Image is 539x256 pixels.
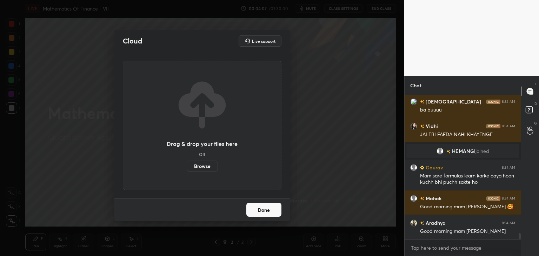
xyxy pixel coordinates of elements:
[420,166,424,170] img: Learner_Badge_beginner_1_8b307cf2a0.svg
[475,148,489,154] span: joined
[446,150,451,154] img: no-rating-badge.077c3623.svg
[437,148,444,155] img: default.png
[424,122,438,130] h6: Vidhi
[405,95,521,240] div: grid
[502,196,515,201] div: 8:34 AM
[167,141,238,147] h3: Drag & drop your files here
[502,166,515,170] div: 8:34 AM
[420,228,515,235] div: Good morning mam [PERSON_NAME]
[424,164,443,171] h6: Gaurav
[534,121,537,126] p: G
[420,197,424,201] img: no-rating-badge.077c3623.svg
[246,203,281,217] button: Done
[424,98,481,105] h6: [DEMOGRAPHIC_DATA]
[410,98,417,105] img: 3
[420,131,515,138] div: JALEBI FAFDA NAHI KHAYENGE
[123,36,142,46] h2: Cloud
[420,100,424,104] img: no-rating-badge.077c3623.svg
[420,173,515,186] div: Mam sare formulas learn karke aaya hoon kuchh bhi puchh sakte ho
[486,100,500,104] img: iconic-dark.1390631f.png
[486,124,500,128] img: iconic-dark.1390631f.png
[502,221,515,225] div: 8:34 AM
[420,221,424,225] img: no-rating-badge.077c3623.svg
[410,123,417,130] img: 7648c261858c48df894a56369eb6113f.jpg
[199,152,205,156] h5: OR
[424,195,441,202] h6: Mahak
[502,124,515,128] div: 8:34 AM
[534,101,537,106] p: D
[420,107,515,114] div: ba buuuu
[452,148,475,154] span: HEMANGI
[424,219,446,227] h6: Aradhya
[420,124,424,128] img: no-rating-badge.077c3623.svg
[405,76,427,95] p: Chat
[486,196,500,201] img: iconic-dark.1390631f.png
[410,220,417,227] img: ab0ecff196ba4a98bf76801e05879744.jpg
[502,100,515,104] div: 8:34 AM
[420,203,515,210] div: Good morning mam [PERSON_NAME] 🥰
[535,81,537,87] p: T
[410,195,417,202] img: default.png
[410,164,417,171] img: default.png
[252,39,275,43] h5: Live support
